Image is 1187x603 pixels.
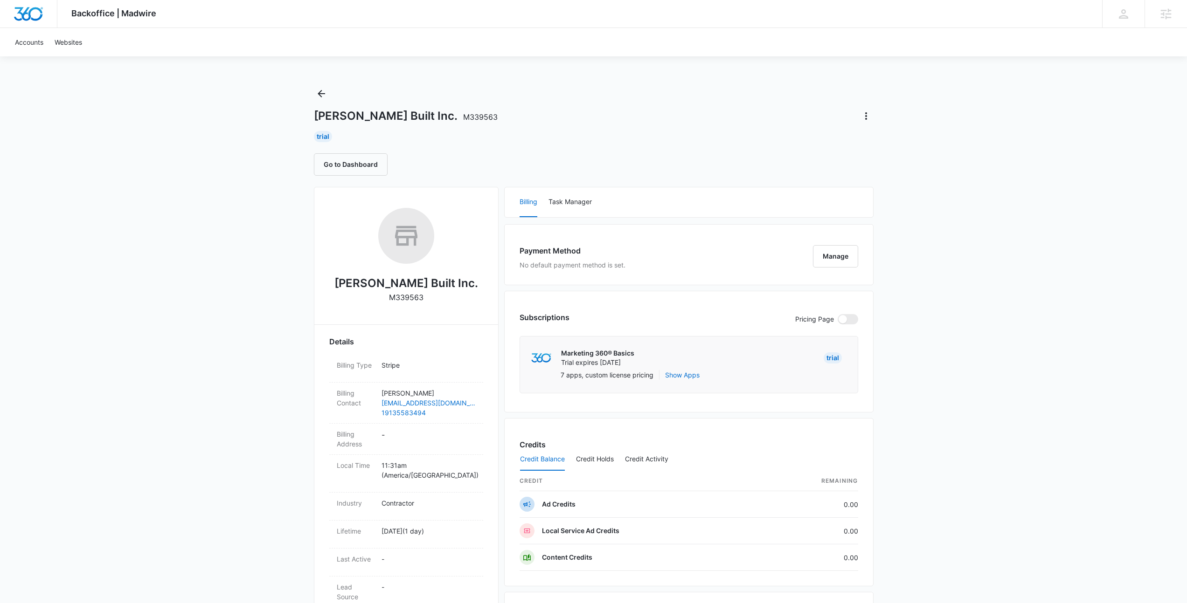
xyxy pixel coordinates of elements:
td: 0.00 [759,544,858,571]
p: No default payment method is set. [520,260,625,270]
div: Billing Contact[PERSON_NAME][EMAIL_ADDRESS][DOMAIN_NAME]19135583494 [329,383,483,424]
dd: - [382,429,476,449]
span: Details [329,336,354,347]
div: Trial [314,131,332,142]
h3: Payment Method [520,245,625,256]
button: Billing [520,187,537,217]
p: Trial expires [DATE] [561,358,634,367]
dt: Billing Address [337,429,374,449]
div: Billing Address- [329,424,483,455]
div: IndustryContractor [329,493,483,521]
p: Ad Credits [542,500,576,509]
div: Last Active- [329,548,483,576]
p: 7 apps, custom license pricing [561,370,653,380]
dt: Local Time [337,460,374,470]
a: 19135583494 [382,408,476,418]
p: Contractor [382,498,476,508]
button: Go to Dashboard [314,153,388,176]
button: Credit Activity [625,448,668,471]
p: - [382,582,476,592]
h1: [PERSON_NAME] Built Inc. [314,109,498,123]
button: Manage [813,245,858,267]
button: Show Apps [665,370,700,380]
th: credit [520,471,759,491]
p: Marketing 360® Basics [561,349,634,358]
p: Local Service Ad Credits [542,526,619,535]
button: Actions [859,109,874,123]
td: 0.00 [759,491,858,518]
button: Task Manager [548,187,592,217]
p: Content Credits [542,553,592,562]
button: Credit Balance [520,448,565,471]
p: [PERSON_NAME] [382,388,476,398]
th: Remaining [759,471,858,491]
dt: Lifetime [337,526,374,536]
dt: Lead Source [337,582,374,602]
p: Stripe [382,360,476,370]
p: 11:31am ( America/[GEOGRAPHIC_DATA] ) [382,460,476,480]
a: Websites [49,28,88,56]
img: marketing360Logo [531,353,551,363]
dt: Industry [337,498,374,508]
button: Credit Holds [576,448,614,471]
dt: Billing Type [337,360,374,370]
span: M339563 [463,112,498,122]
p: M339563 [389,292,423,303]
h3: Subscriptions [520,312,569,323]
a: Accounts [9,28,49,56]
div: Billing TypeStripe [329,355,483,383]
div: Lifetime[DATE](1 day) [329,521,483,548]
p: [DATE] ( 1 day ) [382,526,476,536]
dt: Last Active [337,554,374,564]
button: Back [314,86,329,101]
p: Pricing Page [795,314,834,324]
a: [EMAIL_ADDRESS][DOMAIN_NAME] [382,398,476,408]
td: 0.00 [759,518,858,544]
p: - [382,554,476,564]
span: Backoffice | Madwire [71,8,156,18]
div: Trial [824,352,842,363]
h2: [PERSON_NAME] Built Inc. [334,275,478,292]
dt: Billing Contact [337,388,374,408]
div: Local Time11:31am (America/[GEOGRAPHIC_DATA]) [329,455,483,493]
h3: Credits [520,439,546,450]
